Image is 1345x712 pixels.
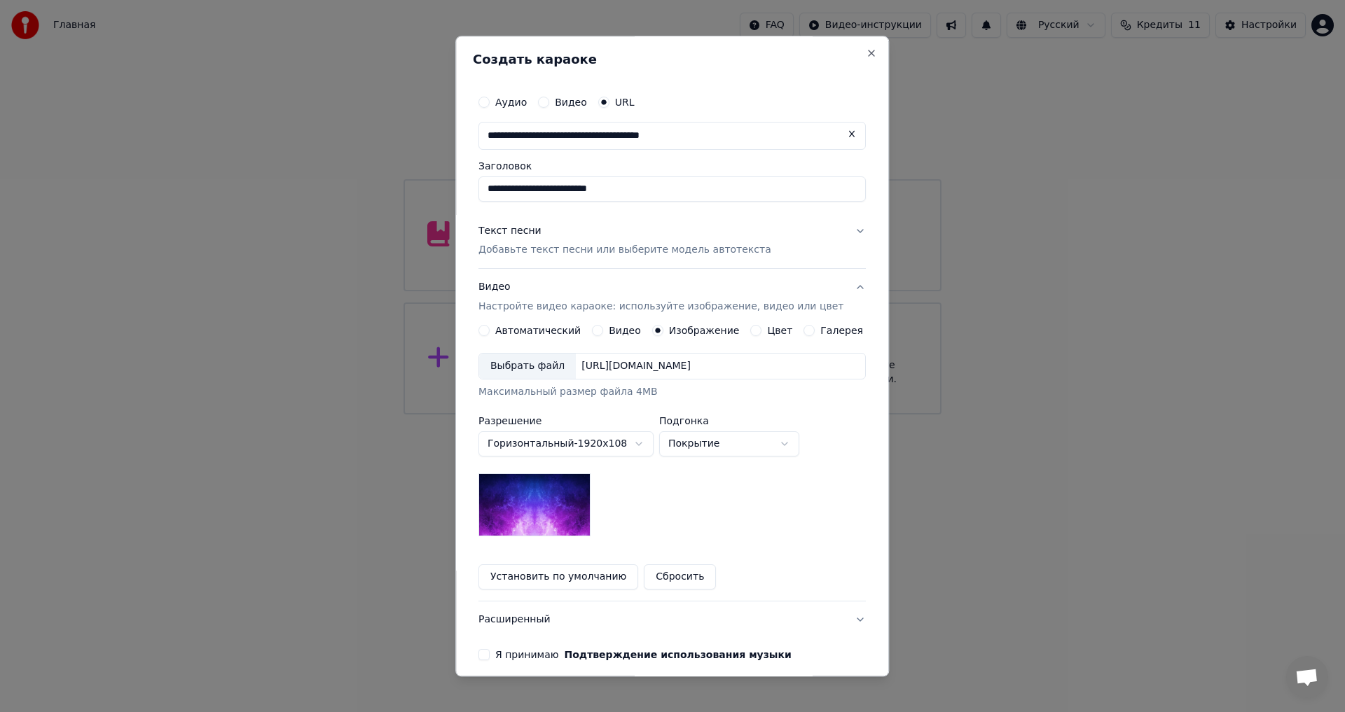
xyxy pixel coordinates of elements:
[478,417,654,426] label: Разрешение
[609,326,641,336] label: Видео
[478,161,866,171] label: Заголовок
[669,326,740,336] label: Изображение
[478,326,866,601] div: ВидеоНастройте видео караоке: используйте изображение, видео или цвет
[644,565,717,590] button: Сбросить
[565,650,792,660] button: Я принимаю
[615,97,635,107] label: URL
[479,354,576,379] div: Выбрать файл
[555,97,587,107] label: Видео
[478,300,843,314] p: Настройте видео караоке: используйте изображение, видео или цвет
[478,565,638,590] button: Установить по умолчанию
[576,360,696,374] div: [URL][DOMAIN_NAME]
[478,213,866,269] button: Текст песниДобавьте текст песни или выберите модель автотекста
[478,386,866,400] div: Максимальный размер файла 4MB
[478,270,866,326] button: ВидеоНастройте видео караоке: используйте изображение, видео или цвет
[495,650,792,660] label: Я принимаю
[473,53,871,66] h2: Создать караоке
[478,602,866,638] button: Расширенный
[478,281,843,314] div: Видео
[768,326,793,336] label: Цвет
[659,417,799,426] label: Подгонка
[478,224,542,238] div: Текст песни
[478,244,771,258] p: Добавьте текст песни или выберите модель автотекста
[495,326,581,336] label: Автоматический
[821,326,864,336] label: Галерея
[495,97,527,107] label: Аудио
